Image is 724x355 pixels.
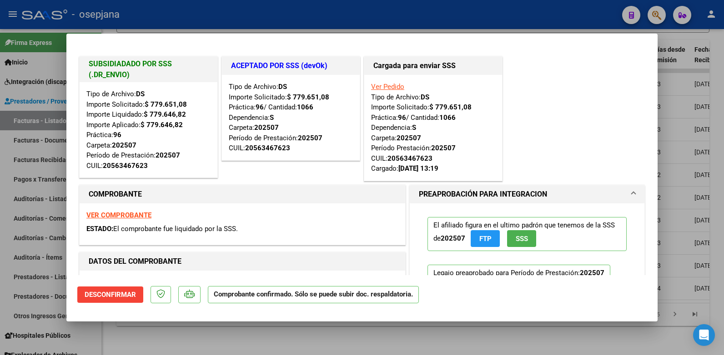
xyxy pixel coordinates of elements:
[270,113,274,122] strong: S
[77,286,143,303] button: Desconfirmar
[89,59,208,80] h1: SUBSIDIADADO POR SSS (.DR_ENVIO)
[507,230,536,247] button: SSS
[398,113,406,122] strong: 96
[421,93,429,101] strong: DS
[254,123,279,132] strong: 202507
[156,151,180,159] strong: 202507
[113,225,238,233] span: El comprobante fue liquidado por la SSS.
[86,225,113,233] span: ESTADO:
[85,291,136,299] span: Desconfirmar
[112,141,136,149] strong: 202507
[373,60,493,71] h1: Cargada para enviar SSS
[580,269,604,277] strong: 202507
[371,83,404,91] a: Ver Pedido
[429,103,472,111] strong: $ 779.651,08
[479,235,492,243] span: FTP
[427,217,627,251] p: El afiliado figura en el ultimo padrón que tenemos de la SSS de
[419,189,547,200] h1: PREAPROBACIÓN PARA INTEGRACION
[89,190,142,198] strong: COMPROBANTE
[431,144,456,152] strong: 202507
[141,121,183,129] strong: $ 779.646,82
[208,286,419,304] p: Comprobante confirmado. Sólo se puede subir doc. respaldatoria.
[298,134,322,142] strong: 202507
[397,134,421,142] strong: 202507
[113,131,121,139] strong: 96
[371,82,495,174] div: Tipo de Archivo: Importe Solicitado: Práctica: / Cantidad: Dependencia: Carpeta: Período Prestaci...
[231,60,351,71] h1: ACEPTADO POR SSS (devOk)
[278,83,287,91] strong: DS
[427,265,610,352] p: Legajo preaprobado para Período de Prestación:
[441,234,465,242] strong: 202507
[103,161,148,171] div: 20563467623
[145,100,187,108] strong: $ 779.651,08
[410,185,644,203] mat-expansion-panel-header: PREAPROBACIÓN PARA INTEGRACION
[439,113,456,122] strong: 1066
[89,257,181,266] strong: DATOS DEL COMPROBANTE
[471,230,500,247] button: FTP
[516,235,528,243] span: SSS
[136,90,145,98] strong: DS
[287,93,329,101] strong: $ 779.651,08
[245,143,290,153] div: 20563467623
[86,211,151,219] a: VER COMPROBANTE
[693,324,715,346] div: Open Intercom Messenger
[229,82,353,153] div: Tipo de Archivo: Importe Solicitado: Práctica: / Cantidad: Dependencia: Carpeta: Período de Prest...
[144,110,186,118] strong: $ 779.646,82
[387,153,432,164] div: 20563467623
[398,164,438,173] strong: [DATE] 13:19
[256,103,264,111] strong: 96
[412,123,416,132] strong: S
[86,89,211,171] div: Tipo de Archivo: Importe Solicitado: Importe Liquidado: Importe Aplicado: Práctica: Carpeta: Perí...
[297,103,313,111] strong: 1066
